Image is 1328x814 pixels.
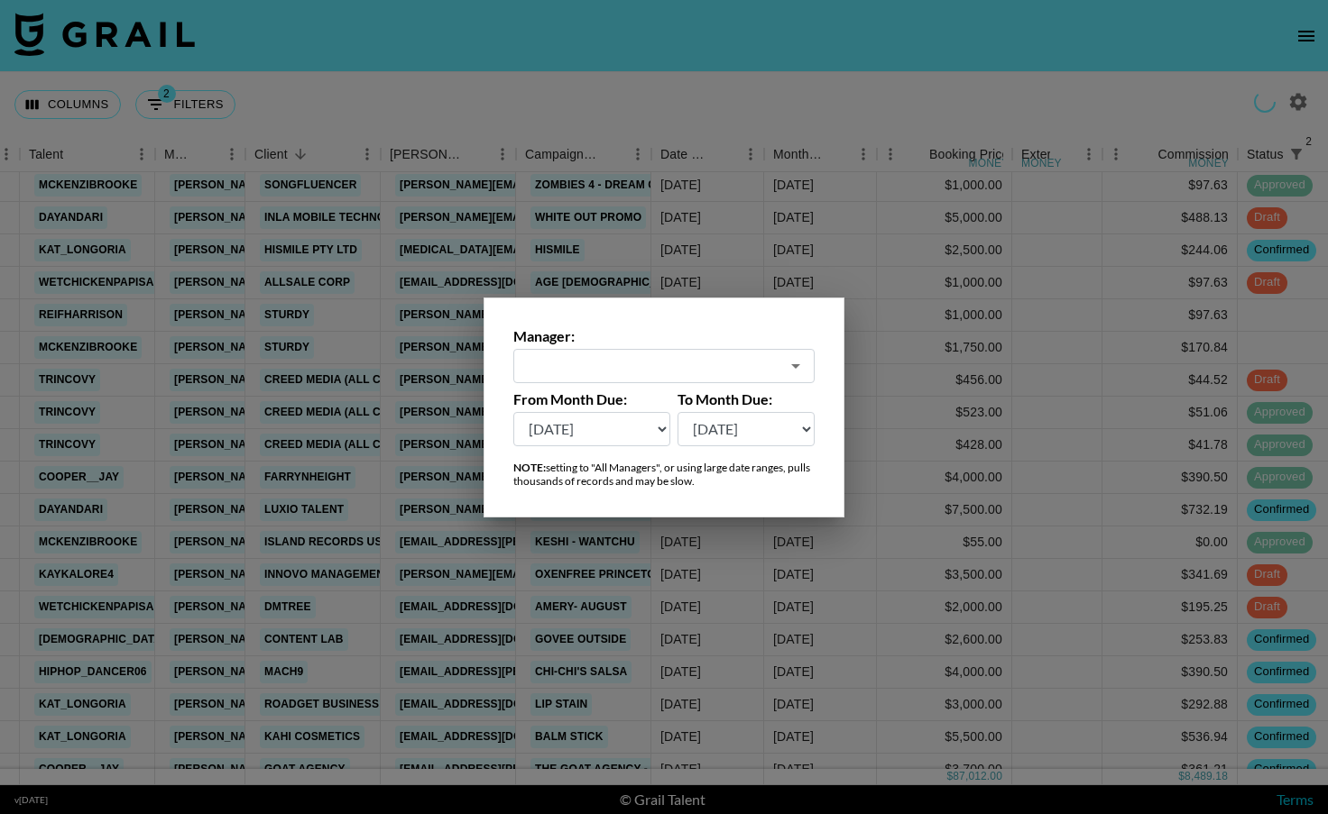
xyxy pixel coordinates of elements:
[513,327,815,345] label: Manager:
[513,390,670,408] label: From Month Due:
[783,353,808,379] button: Open
[513,461,546,474] strong: NOTE:
[678,390,816,408] label: To Month Due:
[513,461,815,488] div: setting to "All Managers", or using large date ranges, pulls thousands of records and may be slow.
